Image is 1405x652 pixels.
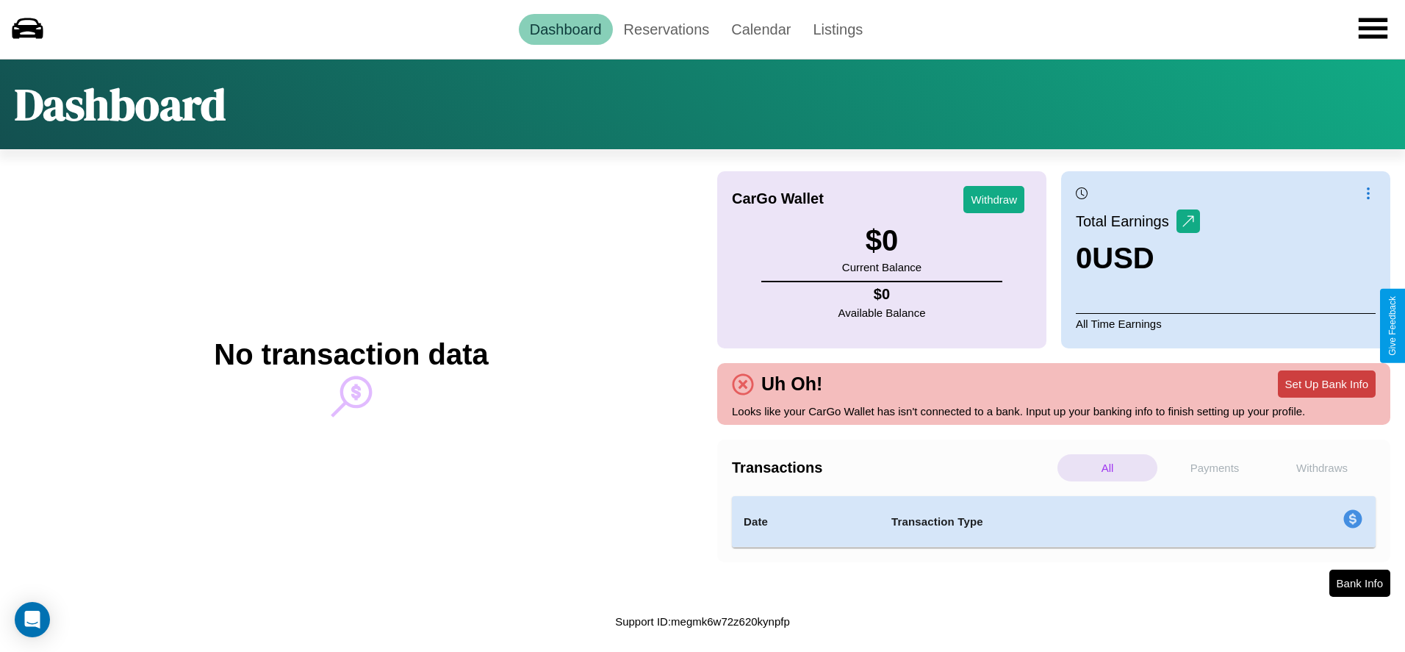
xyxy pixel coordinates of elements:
[732,401,1376,421] p: Looks like your CarGo Wallet has isn't connected to a bank. Input up your banking info to finish ...
[1076,313,1376,334] p: All Time Earnings
[891,513,1223,531] h4: Transaction Type
[963,186,1024,213] button: Withdraw
[1057,454,1157,481] p: All
[1329,570,1390,597] button: Bank Info
[1076,208,1176,234] p: Total Earnings
[842,257,921,277] p: Current Balance
[802,14,874,45] a: Listings
[613,14,721,45] a: Reservations
[1387,296,1398,356] div: Give Feedback
[842,224,921,257] h3: $ 0
[1272,454,1372,481] p: Withdraws
[838,303,926,323] p: Available Balance
[754,373,830,395] h4: Uh Oh!
[15,602,50,637] div: Open Intercom Messenger
[519,14,613,45] a: Dashboard
[732,496,1376,548] table: simple table
[732,190,824,207] h4: CarGo Wallet
[1165,454,1265,481] p: Payments
[720,14,802,45] a: Calendar
[732,459,1054,476] h4: Transactions
[15,74,226,135] h1: Dashboard
[214,338,488,371] h2: No transaction data
[838,286,926,303] h4: $ 0
[615,612,790,631] p: Support ID: megmk6w72z620kynpfp
[744,513,868,531] h4: Date
[1278,370,1376,398] button: Set Up Bank Info
[1076,242,1200,275] h3: 0 USD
